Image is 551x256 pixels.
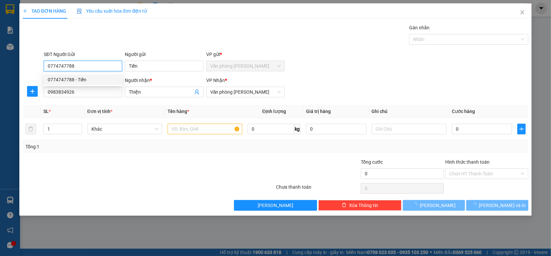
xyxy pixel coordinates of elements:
[466,200,528,211] button: [PERSON_NAME] và In
[25,124,36,134] button: delete
[23,9,27,13] span: plus
[262,109,286,114] span: Định lượng
[77,9,82,14] img: icon
[43,109,49,114] span: SL
[452,109,475,114] span: Cước hàng
[168,124,242,134] input: VD: Bàn, Ghế
[194,89,200,95] span: user-add
[342,203,346,208] span: delete
[294,124,301,134] span: kg
[517,124,526,134] button: plus
[3,3,36,36] img: logo.jpg
[91,124,158,134] span: Khác
[479,202,526,209] span: [PERSON_NAME] và In
[25,143,213,150] div: Tổng: 1
[125,77,203,84] div: Người nhận
[125,51,203,58] div: Người gửi
[349,202,378,209] span: Xóa Thông tin
[361,159,383,165] span: Tổng cước
[472,203,479,207] span: loading
[258,202,293,209] span: [PERSON_NAME]
[87,109,112,114] span: Đơn vị tính
[369,105,449,118] th: Ghi chú
[77,8,147,14] span: Yêu cầu xuất hóa đơn điện tử
[23,8,66,14] span: TẠO ĐƠN HÀNG
[420,202,456,209] span: [PERSON_NAME]
[412,203,420,207] span: loading
[372,124,447,134] input: Ghi Chú
[445,159,490,165] label: Hình thức thanh toán
[3,49,8,55] span: phone
[306,124,366,134] input: 0
[3,48,127,56] li: 1900 8181
[518,126,525,132] span: plus
[3,15,127,48] li: E11, Đường số 8, Khu dân cư Nông [GEOGRAPHIC_DATA], Kv.[GEOGRAPHIC_DATA], [GEOGRAPHIC_DATA]
[38,4,94,13] b: [PERSON_NAME]
[206,78,225,83] span: VP Nhận
[44,74,122,85] div: 0774747788 - Tiến
[168,109,189,114] span: Tên hàng
[520,10,525,15] span: close
[210,87,281,97] span: Văn phòng Vũ Linh
[318,200,401,211] button: deleteXóa Thông tin
[44,51,122,58] div: SĐT Người Gửi
[234,200,317,211] button: [PERSON_NAME]
[403,200,465,211] button: [PERSON_NAME]
[275,183,360,195] div: Chưa thanh toán
[48,76,118,83] div: 0774747788 - Tiến
[206,51,285,58] div: VP gửi
[409,25,430,30] label: Gán nhãn
[513,3,532,22] button: Close
[27,89,37,94] span: plus
[27,86,38,97] button: plus
[210,61,281,71] span: Văn phòng Cao Thắng
[38,16,44,21] span: environment
[306,109,331,114] span: Giá trị hàng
